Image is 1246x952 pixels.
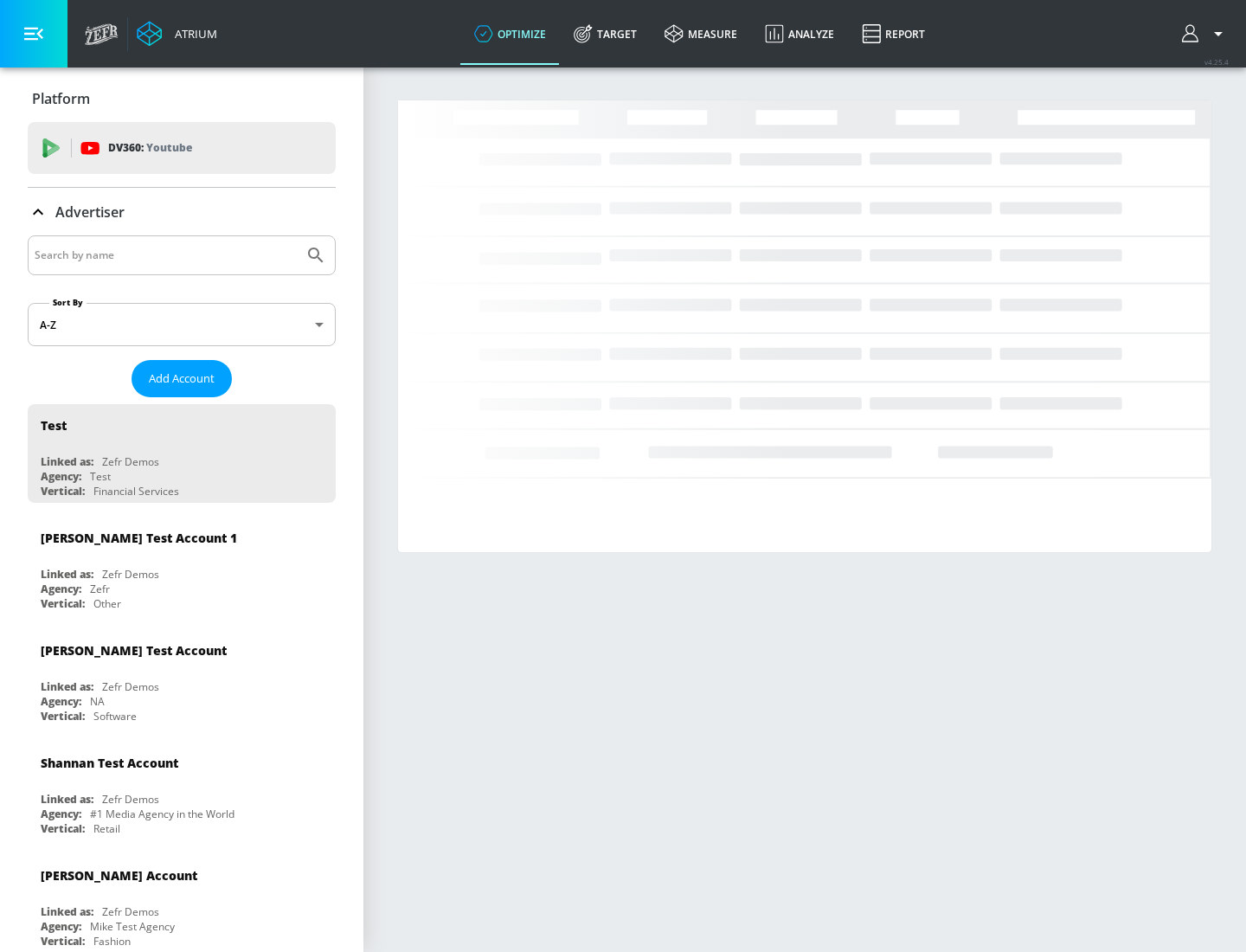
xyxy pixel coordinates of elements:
[49,297,87,308] label: Sort By
[41,934,85,949] div: Vertical:
[102,679,159,694] div: Zefr Demos
[41,469,81,484] div: Agency:
[41,792,93,807] div: Linked as:
[28,629,336,728] div: [PERSON_NAME] Test AccountLinked as:Zefr DemosAgency:NAVertical:Software
[560,3,651,65] a: Target
[93,821,120,836] div: Retail
[28,122,336,174] div: DV360: Youtube
[102,792,159,807] div: Zefr Demos
[149,369,215,389] span: Add Account
[35,244,297,267] input: Search by name
[41,530,237,546] div: [PERSON_NAME] Test Account 1
[28,517,336,615] div: [PERSON_NAME] Test Account 1Linked as:Zefr DemosAgency:ZefrVertical:Other
[41,567,93,582] div: Linked as:
[108,138,192,158] p: DV360:
[90,919,175,934] div: Mike Test Agency
[90,469,111,484] div: Test
[751,3,848,65] a: Analyze
[93,934,131,949] div: Fashion
[28,404,336,503] div: TestLinked as:Zefr DemosAgency:TestVertical:Financial Services
[28,74,336,123] div: Platform
[848,3,939,65] a: Report
[102,454,159,469] div: Zefr Demos
[28,303,336,346] div: A-Z
[146,138,192,157] p: Youtube
[41,919,81,934] div: Agency:
[41,867,197,884] div: [PERSON_NAME] Account
[41,642,227,659] div: [PERSON_NAME] Test Account
[460,3,560,65] a: optimize
[93,596,121,611] div: Other
[41,582,81,596] div: Agency:
[55,203,125,222] p: Advertiser
[90,694,105,709] div: NA
[41,417,67,434] div: Test
[137,21,217,47] a: Atrium
[102,567,159,582] div: Zefr Demos
[41,484,85,499] div: Vertical:
[168,26,217,42] div: Atrium
[41,679,93,694] div: Linked as:
[1204,57,1229,67] span: v 4.25.4
[41,454,93,469] div: Linked as:
[132,360,232,397] button: Add Account
[90,807,234,821] div: #1 Media Agency in the World
[102,904,159,919] div: Zefr Demos
[41,807,81,821] div: Agency:
[41,755,178,771] div: Shannan Test Account
[28,742,336,840] div: Shannan Test AccountLinked as:Zefr DemosAgency:#1 Media Agency in the WorldVertical:Retail
[93,484,179,499] div: Financial Services
[90,582,110,596] div: Zefr
[41,709,85,724] div: Vertical:
[28,188,336,236] div: Advertiser
[93,709,137,724] div: Software
[41,904,93,919] div: Linked as:
[41,596,85,611] div: Vertical:
[32,89,90,108] p: Platform
[651,3,751,65] a: measure
[41,821,85,836] div: Vertical:
[41,694,81,709] div: Agency:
